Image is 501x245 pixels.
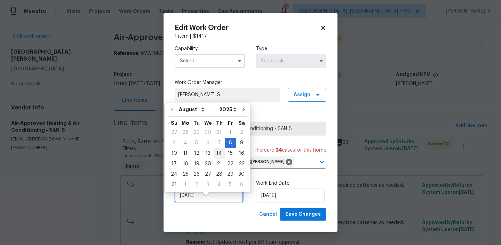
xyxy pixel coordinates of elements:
[177,104,217,115] select: Month
[236,127,247,138] div: Sat Aug 02 2025
[217,104,238,115] select: Year
[180,159,191,169] div: Mon Aug 18 2025
[214,138,225,148] div: Thu Aug 07 2025
[180,169,191,179] div: 25
[317,157,327,167] button: Open
[204,121,212,125] abbr: Wednesday
[180,148,191,159] div: Mon Aug 11 2025
[285,210,321,219] span: Save Changes
[168,169,180,179] div: Sun Aug 24 2025
[225,138,236,148] div: 8
[214,127,225,138] div: Thu Jul 31 2025
[180,127,191,138] div: Mon Jul 28 2025
[225,159,236,169] div: 22
[191,169,202,179] div: 26
[276,148,282,153] span: 34
[236,128,247,137] div: 2
[168,138,180,148] div: Sun Aug 03 2025
[193,34,207,39] span: $ 1417
[191,179,202,190] div: Tue Sep 02 2025
[256,45,326,52] label: Type
[256,54,326,68] input: Select...
[236,169,247,179] div: 30
[214,159,225,169] div: 21
[256,180,326,187] label: Work End Date
[191,180,202,190] div: 2
[178,91,277,98] span: [PERSON_NAME]. S
[175,54,245,68] input: Select...
[175,45,245,52] label: Capability
[294,91,310,98] span: Assign
[236,148,247,158] div: 16
[202,179,214,190] div: Wed Sep 03 2025
[214,169,225,179] div: Thu Aug 28 2025
[168,169,180,179] div: 24
[236,179,247,190] div: Sat Sep 06 2025
[238,121,245,125] abbr: Saturday
[225,169,236,179] div: Fri Aug 29 2025
[202,148,214,159] div: Wed Aug 13 2025
[180,138,191,148] div: 4
[191,169,202,179] div: Tue Aug 26 2025
[180,179,191,190] div: Mon Sep 01 2025
[225,148,236,159] div: Fri Aug 15 2025
[225,179,236,190] div: Fri Sep 05 2025
[214,148,225,159] div: Thu Aug 14 2025
[225,127,236,138] div: Fri Aug 01 2025
[180,148,191,158] div: 11
[236,57,244,65] button: Show options
[238,102,249,116] button: Go to next month
[202,138,214,148] div: Wed Aug 06 2025
[180,138,191,148] div: Mon Aug 04 2025
[168,138,180,148] div: 3
[214,159,225,169] div: Thu Aug 21 2025
[175,79,326,86] label: Work Order Manager
[256,189,325,202] input: M/D/YYYY
[202,159,214,169] div: Wed Aug 20 2025
[191,128,202,137] div: 29
[202,180,214,190] div: 3
[180,180,191,190] div: 1
[168,127,180,138] div: Sun Jul 27 2025
[202,169,214,179] div: 27
[202,138,214,148] div: 6
[228,121,233,125] abbr: Friday
[168,159,180,169] div: 17
[214,179,225,190] div: Thu Sep 04 2025
[236,180,247,190] div: 6
[175,24,320,31] h2: Edit Work Order
[168,179,180,190] div: Sun Aug 31 2025
[191,138,202,148] div: 5
[214,180,225,190] div: 4
[182,121,189,125] abbr: Monday
[191,148,202,158] div: 12
[317,57,325,65] button: Show options
[191,127,202,138] div: Tue Jul 29 2025
[236,159,247,169] div: Sat Aug 23 2025
[225,128,236,137] div: 1
[236,148,247,159] div: Sat Aug 16 2025
[175,33,326,40] div: 1 item |
[202,169,214,179] div: Wed Aug 27 2025
[236,169,247,179] div: Sat Aug 30 2025
[236,159,247,169] div: 23
[191,159,202,169] div: Tue Aug 19 2025
[191,148,202,159] div: Tue Aug 12 2025
[180,159,191,169] div: 18
[236,138,247,148] div: Sat Aug 09 2025
[254,147,326,154] span: There are case s for this home
[168,148,180,159] div: Sun Aug 10 2025
[214,138,225,148] div: 7
[202,159,214,169] div: 20
[168,128,180,137] div: 27
[236,138,247,148] div: 9
[180,128,191,137] div: 28
[214,169,225,179] div: 28
[191,159,202,169] div: 19
[191,138,202,148] div: Tue Aug 05 2025
[168,180,180,190] div: 31
[171,121,177,125] abbr: Sunday
[202,128,214,137] div: 30
[202,148,214,158] div: 13
[256,208,280,221] button: Cancel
